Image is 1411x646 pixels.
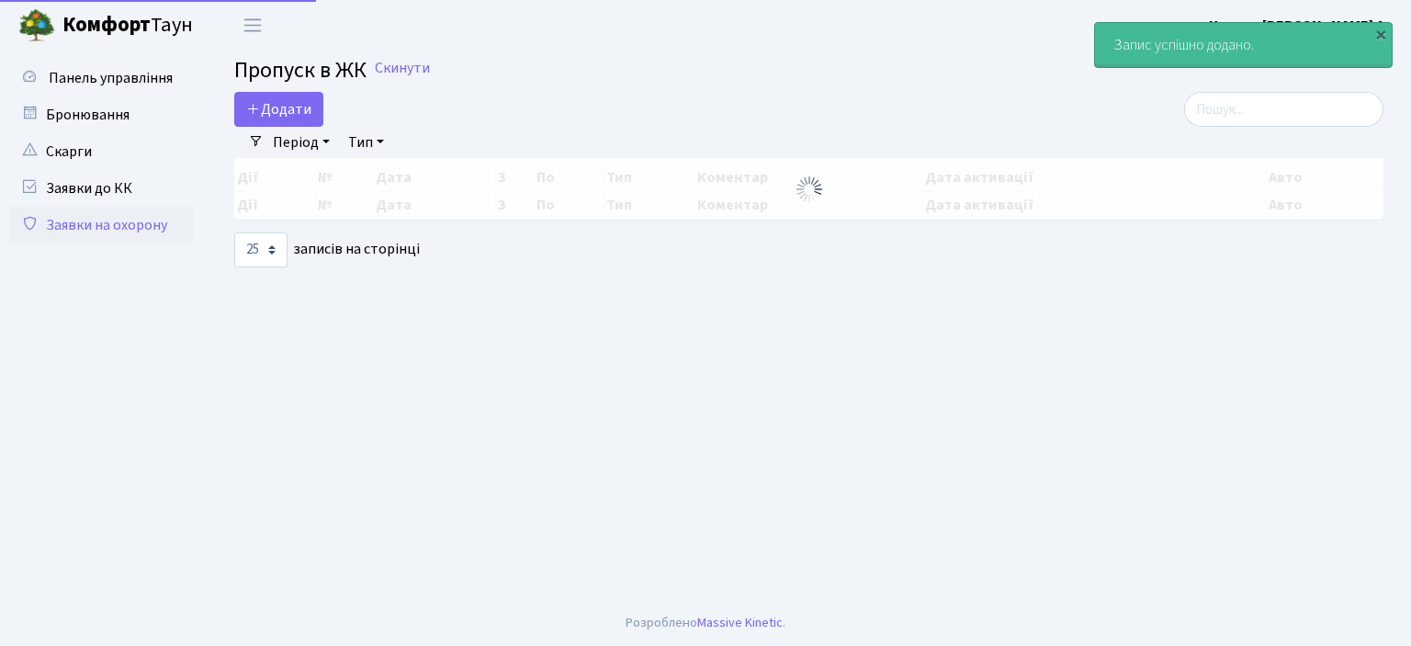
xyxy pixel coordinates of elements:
a: Період [265,127,337,158]
a: Massive Kinetic [697,613,783,632]
a: Скарги [9,133,193,170]
div: Розроблено . [626,613,785,633]
a: Бронювання [9,96,193,133]
a: Панель управління [9,60,193,96]
button: Переключити навігацію [230,10,276,40]
b: Цитрус [PERSON_NAME] А. [1209,16,1389,36]
img: logo.png [18,7,55,44]
div: Запис успішно додано. [1095,23,1392,67]
b: Комфорт [62,10,151,40]
a: Тип [341,127,391,158]
span: Додати [246,99,311,119]
div: × [1371,25,1390,43]
select: записів на сторінці [234,232,288,267]
a: Заявки до КК [9,170,193,207]
a: Скинути [375,60,430,77]
span: Панель управління [49,68,173,88]
a: Цитрус [PERSON_NAME] А. [1209,15,1389,37]
a: Заявки на охорону [9,207,193,244]
input: Пошук... [1184,92,1383,127]
img: Обробка... [795,175,824,204]
span: Пропуск в ЖК [234,54,367,86]
span: Таун [62,10,193,41]
label: записів на сторінці [234,232,420,267]
a: Додати [234,92,323,127]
